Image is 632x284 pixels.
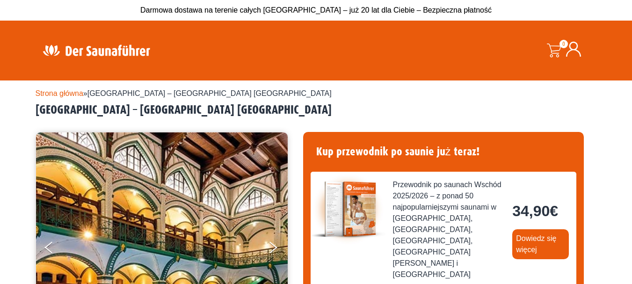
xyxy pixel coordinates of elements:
[316,145,479,158] font: Kup przewodnik po saunie już teraz!
[87,89,332,97] font: [GEOGRAPHIC_DATA] – [GEOGRAPHIC_DATA] [GEOGRAPHIC_DATA]
[36,103,332,117] font: [GEOGRAPHIC_DATA] – [GEOGRAPHIC_DATA] [GEOGRAPHIC_DATA]
[311,172,385,247] img: der-saunafuehrer-2025-ost.jpg
[393,181,501,278] font: Przewodnik po saunach Wschód 2025/2026 – z ponad 50 najpopularniejszymi saunami w [GEOGRAPHIC_DAT...
[45,238,68,261] button: Poprzedni
[268,238,291,261] button: Następny
[512,203,550,219] font: 34,90
[512,229,568,259] a: Dowiedz się więcej
[36,89,83,97] a: Strona główna
[550,203,558,219] font: €
[562,41,565,47] font: 0
[140,6,492,14] font: Darmowa dostawa na terenie całych [GEOGRAPHIC_DATA] – już 20 lat dla Ciebie – Bezpieczna płatność
[516,234,556,254] font: Dowiedz się więcej
[83,89,87,97] font: »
